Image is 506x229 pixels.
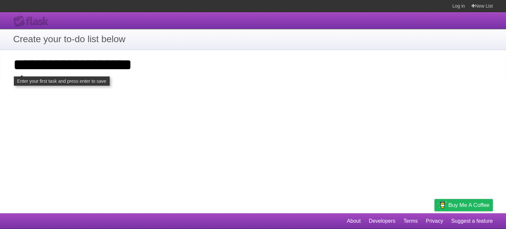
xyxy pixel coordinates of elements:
[13,15,53,27] div: Flask
[448,199,490,211] span: Buy me a coffee
[369,215,395,227] a: Developers
[426,215,443,227] a: Privacy
[438,199,447,211] img: Buy me a coffee
[13,32,493,46] h1: Create your to-do list below
[404,215,418,227] a: Terms
[435,199,493,211] a: Buy me a coffee
[347,215,361,227] a: About
[451,215,493,227] a: Suggest a feature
